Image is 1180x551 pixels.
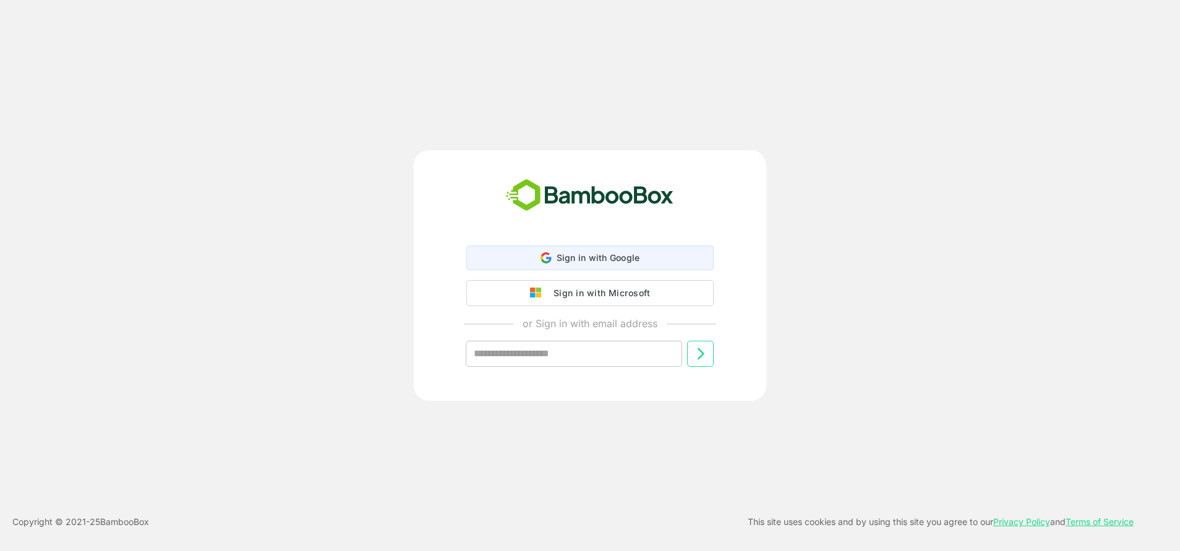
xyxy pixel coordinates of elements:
[466,280,714,306] button: Sign in with Microsoft
[1066,516,1134,527] a: Terms of Service
[466,246,714,270] div: Sign in with Google
[523,316,657,331] p: or Sign in with email address
[557,252,640,263] span: Sign in with Google
[530,288,547,299] img: google
[499,175,680,216] img: bamboobox
[748,515,1134,529] p: This site uses cookies and by using this site you agree to our and
[547,285,650,301] div: Sign in with Microsoft
[993,516,1050,527] a: Privacy Policy
[12,515,149,529] p: Copyright © 2021- 25 BambooBox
